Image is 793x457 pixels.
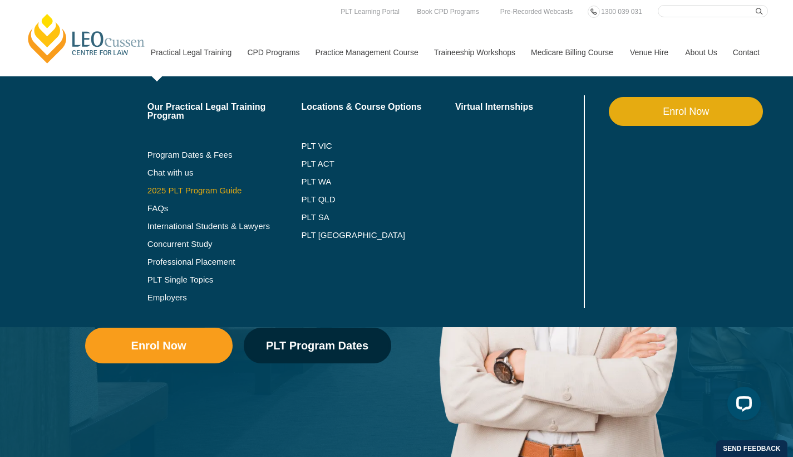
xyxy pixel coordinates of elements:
[301,103,455,111] a: Locations & Course Options
[301,231,455,240] a: PLT [GEOGRAPHIC_DATA]
[338,6,402,18] a: PLT Learning Portal
[147,275,302,284] a: PLT Single Topics
[307,28,426,76] a: Practice Management Course
[601,8,642,16] span: 1300 039 031
[147,204,302,213] a: FAQs
[147,103,302,120] a: Our Practical Legal Training Program
[85,328,233,363] a: Enrol Now
[301,195,455,204] a: PLT QLD
[147,168,302,177] a: Chat with us
[131,340,186,351] span: Enrol Now
[266,340,368,351] span: PLT Program Dates
[301,159,455,168] a: PLT ACT
[598,6,644,18] a: 1300 039 031
[725,28,768,76] a: Contact
[301,213,455,222] a: PLT SA
[301,177,427,186] a: PLT WA
[244,328,391,363] a: PLT Program Dates
[25,12,148,65] a: [PERSON_NAME] Centre for Law
[718,382,765,429] iframe: LiveChat chat widget
[147,186,274,195] a: 2025 PLT Program Guide
[301,142,455,150] a: PLT VIC
[455,103,582,111] a: Virtual Internships
[609,97,763,126] a: Enrol Now
[147,222,302,231] a: International Students & Lawyers
[239,28,307,76] a: CPD Programs
[677,28,725,76] a: About Us
[142,28,239,76] a: Practical Legal Training
[147,293,302,302] a: Employers
[426,28,523,76] a: Traineeship Workshops
[414,6,481,18] a: Book CPD Programs
[498,6,576,18] a: Pre-Recorded Webcasts
[147,257,302,266] a: Professional Placement
[147,240,302,249] a: Concurrent Study
[523,28,622,76] a: Medicare Billing Course
[147,150,302,159] a: Program Dates & Fees
[622,28,677,76] a: Venue Hire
